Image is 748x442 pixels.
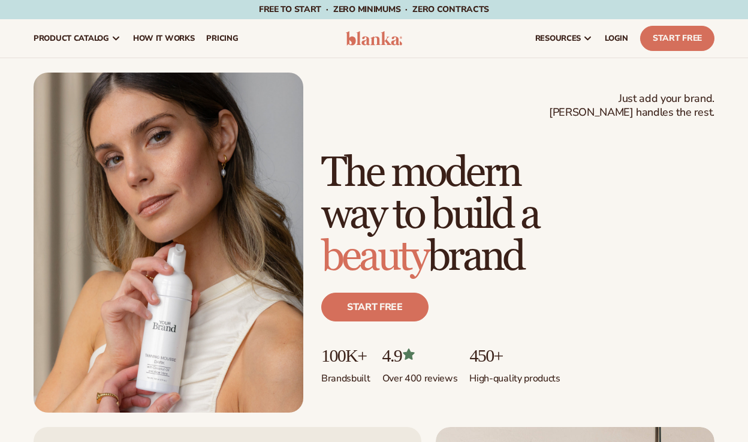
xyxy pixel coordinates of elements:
[382,365,458,385] p: Over 400 reviews
[599,19,634,58] a: LOGIN
[321,365,370,385] p: Brands built
[34,73,303,413] img: Female holding tanning mousse.
[535,34,581,43] span: resources
[28,19,127,58] a: product catalog
[640,26,714,51] a: Start Free
[259,4,489,15] span: Free to start · ZERO minimums · ZERO contracts
[529,19,599,58] a: resources
[346,31,402,46] img: logo
[321,345,370,365] p: 100K+
[382,345,458,365] p: 4.9
[206,34,238,43] span: pricing
[605,34,628,43] span: LOGIN
[321,231,427,282] span: beauty
[321,293,429,321] a: Start free
[127,19,201,58] a: How It Works
[549,92,714,120] span: Just add your brand. [PERSON_NAME] handles the rest.
[133,34,195,43] span: How It Works
[469,365,560,385] p: High-quality products
[469,345,560,365] p: 450+
[34,34,109,43] span: product catalog
[321,152,714,278] h1: The modern way to build a brand
[200,19,244,58] a: pricing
